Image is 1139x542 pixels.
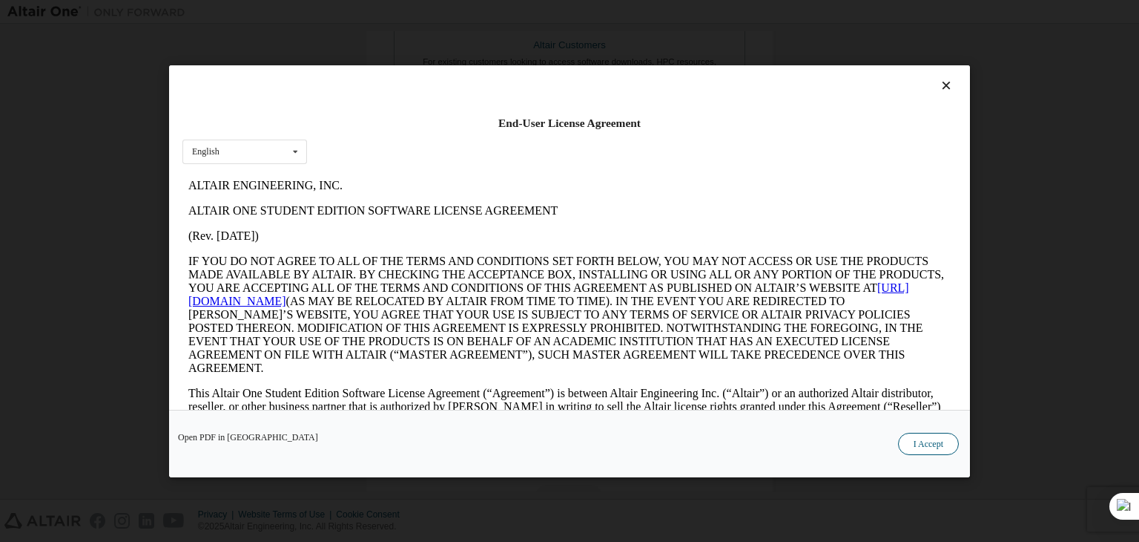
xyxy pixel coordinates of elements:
[6,214,768,281] p: This Altair One Student Edition Software License Agreement (“Agreement”) is between Altair Engine...
[6,31,768,45] p: ALTAIR ONE STUDENT EDITION SOFTWARE LICENSE AGREEMENT
[6,108,727,134] a: [URL][DOMAIN_NAME]
[6,56,768,70] p: (Rev. [DATE])
[6,6,768,19] p: ALTAIR ENGINEERING, INC.
[178,433,318,442] a: Open PDF in [GEOGRAPHIC_DATA]
[6,82,768,202] p: IF YOU DO NOT AGREE TO ALL OF THE TERMS AND CONDITIONS SET FORTH BELOW, YOU MAY NOT ACCESS OR USE...
[182,116,957,131] div: End-User License Agreement
[192,147,219,156] div: English
[898,433,959,455] button: I Accept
